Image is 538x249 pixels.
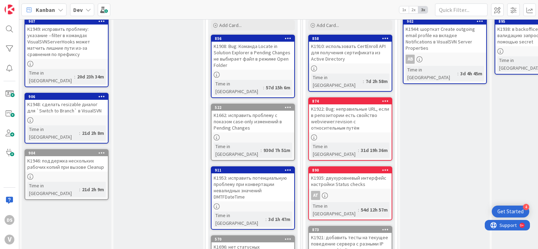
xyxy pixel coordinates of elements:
div: 7d 2h 58m [364,77,389,85]
div: Time in [GEOGRAPHIC_DATA] [214,143,261,158]
div: 907 [28,19,108,24]
span: : [265,215,267,223]
div: K1910: использовать CertEnroll API для получения сертификата из Active Directory [309,42,392,63]
div: 858K1910: использовать CertEnroll API для получения сертификата из Active Directory [309,35,392,63]
div: DS [5,215,14,225]
a: 911K1953: исправить потенциальную проблему при конвертации невалидных значений DMTFDateTimeTime i... [211,166,295,230]
div: 856 [212,35,294,42]
div: Time in [GEOGRAPHIC_DATA] [214,80,263,95]
div: 906 [28,94,108,99]
span: : [79,186,80,193]
div: K1948: сделать resizable диалог для `Switch to Branch` в VisualSVN [25,100,108,115]
div: AT [311,191,320,200]
span: : [358,206,359,214]
a: 907K1949: исправить проблему: указание --filter в командах VisualSVNServerHooks может матчить лиш... [25,18,109,87]
div: 904 [28,151,108,155]
div: 570 [212,236,294,242]
div: K1908: Bug: Команда Locate in Solution Explorer в Pending Changes не выбирает файл в режиме Open ... [212,42,294,70]
div: 911K1953: исправить потенциальную проблему при конвертации невалидных значений DMTFDateTime [212,167,294,201]
div: 21d 2h 8m [80,129,106,137]
div: 856K1908: Bug: Команда Locate in Solution Explorer в Pending Changes не выбирает файл в режиме Op... [212,35,294,70]
div: 3d 1h 47m [267,215,292,223]
div: 522K1662: исправить проблему с показом case-only изменений в Pending Changes [212,104,294,132]
div: 54d 12h 57m [359,206,389,214]
div: 522 [212,104,294,111]
div: 858 [312,36,392,41]
div: 20d 23h 34m [75,73,106,81]
span: Kanban [36,6,55,14]
div: K1946: поддержка нескольких рабочих копий при вызове Cleanup [25,156,108,172]
div: 874 [309,98,392,104]
div: 858 [309,35,392,42]
div: AT [309,191,392,200]
div: 873 [312,227,392,232]
span: Support [15,1,32,9]
a: 858K1910: использовать CertEnroll API для получения сертификата из Active DirectoryTime in [GEOGR... [308,35,392,92]
div: 906K1948: сделать resizable диалог для `Switch to Branch` в VisualSVN [25,94,108,115]
span: : [261,146,262,154]
div: AB [406,55,415,64]
div: K1953: исправить потенциальную проблему при конвертации невалидных значений DMTFDateTime [212,173,294,201]
a: 856K1908: Bug: Команда Locate in Solution Explorer в Pending Changes не выбирает файл в режиме Op... [211,35,295,98]
div: 873 [309,227,392,233]
span: : [358,146,359,154]
a: 890K1935: двухуровневый интерфейс настройки Status checksATTime in [GEOGRAPHIC_DATA]:54d 12h 57m [308,166,392,220]
div: Time in [GEOGRAPHIC_DATA] [311,74,363,89]
div: K1922: Bug: неправильные URL, если в репозитории есть свойство webviewer:revision с относительным... [309,104,392,132]
div: 890 [312,168,392,173]
a: 906K1948: сделать resizable диалог для `Switch to Branch` в VisualSVNTime in [GEOGRAPHIC_DATA]:21... [25,93,109,144]
div: Time in [GEOGRAPHIC_DATA] [27,69,74,84]
span: : [74,73,75,81]
a: 904K1946: поддержка нескольких рабочих копий при вызове CleanupTime in [GEOGRAPHIC_DATA]:21d 2h 9m [25,149,109,200]
div: 3d 4h 45m [458,70,484,77]
a: 874K1922: Bug: неправильные URL, если в репозитории есть свойство webviewer:revision с относитель... [308,97,392,161]
img: Visit kanbanzone.com [5,5,14,14]
div: Time in [GEOGRAPHIC_DATA] [27,125,79,141]
span: 1x [399,6,409,13]
div: 31d 19h 36m [359,146,389,154]
span: : [263,84,264,91]
div: K1662: исправить проблему с показом case-only изменений в Pending Changes [212,111,294,132]
div: 522 [215,105,294,110]
div: Time in [GEOGRAPHIC_DATA] [27,182,79,197]
div: 874 [312,99,392,104]
div: 21d 2h 9m [80,186,106,193]
span: Add Card... [317,22,339,28]
div: 890K1935: двухуровневый интерфейс настройки Status checks [309,167,392,189]
div: K1944: шорткат Create outgoing email profile на вкладке Notifications в VisualSVN Server Properties [403,25,486,53]
div: 856 [215,36,294,41]
span: : [457,70,458,77]
div: 9+ [35,3,39,8]
div: 902 [407,19,486,24]
div: 902 [403,18,486,25]
div: 911 [212,167,294,173]
div: 906 [25,94,108,100]
div: 57d 15h 6m [264,84,292,91]
div: K1949: исправить проблему: указание --filter в командах VisualSVNServerHooks может матчить лишние... [25,25,108,59]
div: 904K1946: поддержка нескольких рабочих копий при вызове Cleanup [25,150,108,172]
div: Get Started [497,208,524,215]
div: K1935: двухуровневый интерфейс настройки Status checks [309,173,392,189]
span: : [79,129,80,137]
b: Dev [73,6,83,13]
div: Time in [GEOGRAPHIC_DATA] [214,212,265,227]
div: V [5,235,14,244]
div: 904 [25,150,108,156]
div: 570 [215,237,294,242]
div: AB [403,55,486,64]
div: 874K1922: Bug: неправильные URL, если в репозитории есть свойство webviewer:revision с относитель... [309,98,392,132]
div: 4 [523,204,529,210]
div: 930d 7h 51m [262,146,292,154]
a: 902K1944: шорткат Create outgoing email profile на вкладке Notifications в VisualSVN Server Prope... [403,18,487,84]
span: Add Card... [219,22,242,28]
div: Time in [GEOGRAPHIC_DATA] [311,143,358,158]
span: 2x [409,6,418,13]
input: Quick Filter... [435,4,488,16]
div: 902K1944: шорткат Create outgoing email profile на вкладке Notifications в VisualSVN Server Prope... [403,18,486,53]
a: 522K1662: исправить проблему с показом case-only изменений в Pending ChangesTime in [GEOGRAPHIC_D... [211,104,295,161]
div: 907 [25,18,108,25]
span: : [363,77,364,85]
div: Time in [GEOGRAPHIC_DATA] [406,66,457,81]
div: Time in [GEOGRAPHIC_DATA] [311,202,358,217]
span: 3x [418,6,428,13]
